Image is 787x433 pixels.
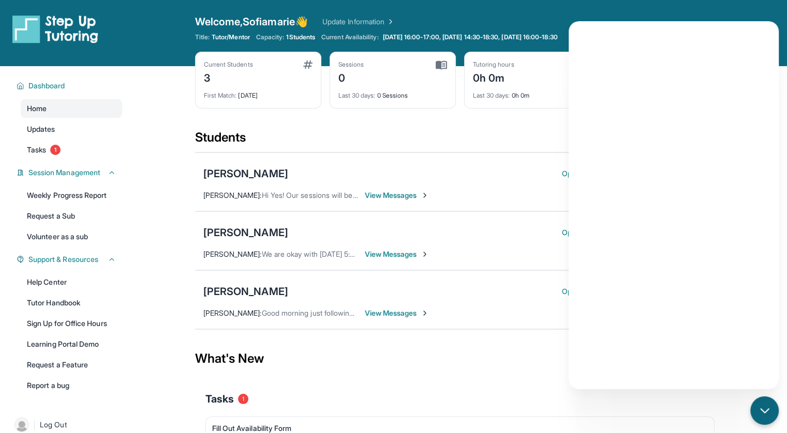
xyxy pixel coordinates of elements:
[204,85,313,100] div: [DATE]
[21,293,122,312] a: Tutor Handbook
[204,91,237,99] span: First Match :
[195,129,725,152] div: Students
[27,145,46,155] span: Tasks
[195,336,725,381] div: What's New
[561,168,641,179] button: Open Session Guide
[24,81,116,91] button: Dashboard
[321,33,378,41] span: Current Availability:
[14,417,29,432] img: user-img
[473,60,514,69] div: Tutoring hours
[473,69,514,85] div: 0h 0m
[21,273,122,291] a: Help Center
[203,250,262,258] span: [PERSON_NAME] :
[473,91,510,99] span: Last 30 days :
[322,17,395,27] a: Update Information
[21,120,122,138] a: Updates
[338,85,447,100] div: 0 Sessions
[303,60,313,69] img: card
[262,308,368,317] span: Good morning just following up?
[203,191,262,199] span: [PERSON_NAME] :
[12,14,98,43] img: logo
[195,33,210,41] span: Title:
[21,186,122,205] a: Weekly Progress Report
[21,207,122,225] a: Request a Sub
[262,250,456,258] span: We are okay with [DATE] 5:30 to 6:30 and [DATE] 5 to 6 pm
[338,60,364,69] div: Sessions
[195,14,308,29] span: Welcome, Sofiamarie 👋
[561,286,641,297] button: Open Session Guide
[21,355,122,374] a: Request a Feature
[204,60,253,69] div: Current Students
[286,33,315,41] span: 1 Students
[27,124,55,134] span: Updates
[421,191,429,199] img: Chevron-Right
[384,17,395,27] img: Chevron Right
[50,145,61,155] span: 1
[365,308,429,318] span: View Messages
[21,335,122,353] a: Learning Portal Demo
[203,225,288,240] div: [PERSON_NAME]
[203,284,288,299] div: [PERSON_NAME]
[24,167,116,178] button: Session Management
[365,249,429,259] span: View Messages
[21,376,122,395] a: Report a bug
[421,309,429,317] img: Chevron-Right
[28,167,100,178] span: Session Management
[33,419,36,431] span: |
[383,33,558,41] span: [DATE] 16:00-17:00, [DATE] 14:30-18:30, [DATE] 16:00-18:30
[338,69,364,85] div: 0
[204,69,253,85] div: 3
[421,250,429,258] img: Chevron-Right
[24,254,116,265] button: Support & Resources
[338,91,376,99] span: Last 30 days :
[238,394,248,404] span: 1
[28,81,65,91] span: Dashboard
[750,396,779,425] button: chat-button
[203,308,262,317] span: [PERSON_NAME] :
[21,227,122,246] a: Volunteer as a sub
[40,420,67,430] span: Log Out
[365,190,429,200] span: View Messages
[436,60,447,70] img: card
[27,103,47,114] span: Home
[569,21,779,389] iframe: Chatbot
[21,99,122,118] a: Home
[21,141,122,159] a: Tasks1
[381,33,560,41] a: [DATE] 16:00-17:00, [DATE] 14:30-18:30, [DATE] 16:00-18:30
[262,191,434,199] span: Hi Yes! Our sessions will be Tues, Wed from 4-5 pm
[203,166,288,181] div: [PERSON_NAME]
[473,85,582,100] div: 0h 0m
[28,254,98,265] span: Support & Resources
[561,227,641,238] button: Open Session Guide
[21,314,122,333] a: Sign Up for Office Hours
[205,392,234,406] span: Tasks
[256,33,285,41] span: Capacity:
[212,33,250,41] span: Tutor/Mentor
